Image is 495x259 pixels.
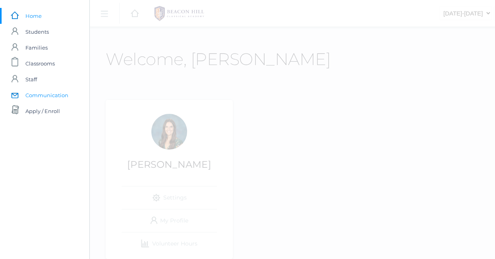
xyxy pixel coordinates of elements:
span: Apply / Enroll [25,103,60,119]
span: Families [25,40,48,56]
span: Classrooms [25,56,55,71]
span: Students [25,24,49,40]
span: Staff [25,71,37,87]
span: Communication [25,87,68,103]
span: Home [25,8,42,24]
